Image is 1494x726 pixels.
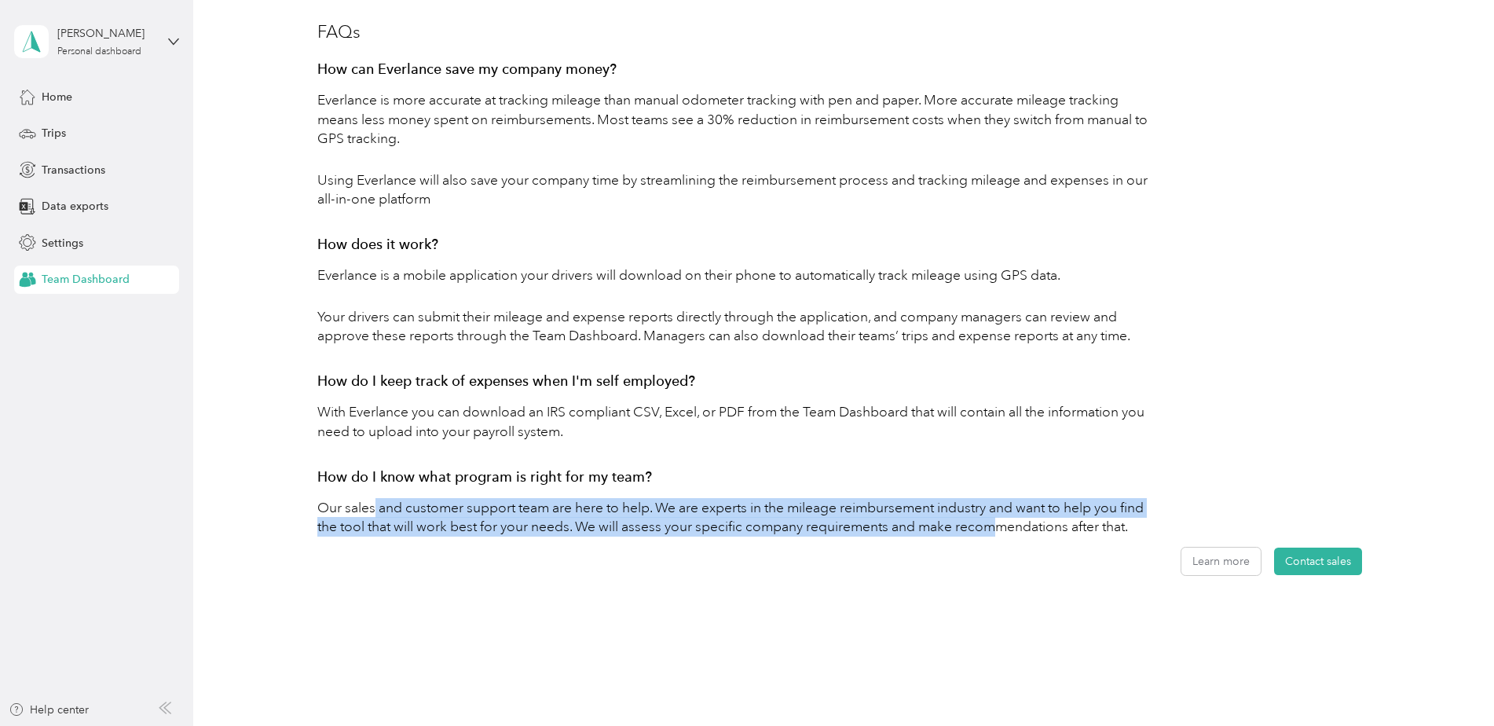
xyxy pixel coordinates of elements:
p: Using Everlance will also save your company time by streamlining the reimbursement process and tr... [317,159,1153,220]
span: Trips [42,125,66,141]
h2: How do I know what program is right for my team? [317,466,1153,487]
span: Data exports [42,198,108,214]
p: Our sales and customer support team are here to help. We are experts in the mileage reimbursement... [317,487,1153,548]
p: With Everlance you can download an IRS compliant CSV, Excel, or PDF from the Team Dashboard that ... [317,391,1153,452]
h2: How can Everlance save my company money? [317,58,1153,79]
span: Home [42,89,72,105]
p: Your drivers can submit their mileage and expense reports directly through the application, and c... [317,296,1153,357]
div: Personal dashboard [57,47,141,57]
button: Learn more [1181,548,1261,575]
iframe: Everlance-gr Chat Button Frame [1406,638,1494,726]
span: Team Dashboard [42,271,130,288]
button: Help center [9,702,89,718]
span: Transactions [42,162,105,178]
p: Everlance is more accurate at tracking mileage than manual odometer tracking with pen and paper. ... [317,79,1153,159]
p: Everlance is a mobile application your drivers will download on their phone to automatically trac... [317,255,1153,296]
span: Settings [42,235,83,251]
div: [PERSON_NAME] [57,25,156,42]
h3: FAQs [317,19,1153,45]
button: Contact sales [1274,548,1362,575]
h2: How does it work? [317,233,1153,255]
h2: How do I keep track of expenses when I'm self employed? [317,370,1153,391]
